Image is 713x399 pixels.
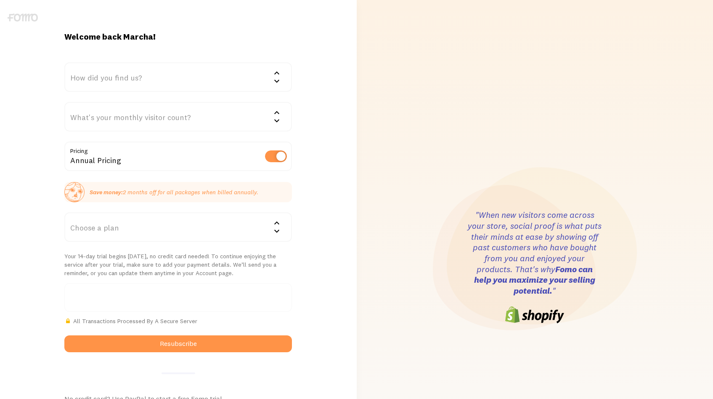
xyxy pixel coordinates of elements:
img: fomo-logo-gray-b99e0e8ada9f9040e2984d0d95b3b12da0074ffd48d1e5cb62ac37fc77b0b268.svg [8,13,38,21]
p: Your 14-day trial begins [DATE], no credit card needed! To continue enjoying the service after yo... [64,252,292,277]
h3: "When new visitors come across your store, social proof is what puts their minds at ease by showi... [467,209,602,296]
button: Resubscribe [64,335,292,352]
strong: Save money: [90,188,123,196]
img: shopify-logo-6cb0242e8808f3daf4ae861e06351a6977ea544d1a5c563fd64e3e69b7f1d4c4.png [505,306,564,323]
div: What's your monthly visitor count? [64,102,292,131]
p: All Transactions Processed By A Secure Server [64,317,292,325]
h1: Welcome back Marcha! [64,31,292,42]
div: How did you find us? [64,62,292,92]
iframe: Beveiligd invoerframe voor kaartbetaling [70,294,286,301]
div: Annual Pricing [64,142,292,172]
p: 2 months off for all packages when billed annually. [90,188,258,196]
div: Choose a plan [64,212,292,242]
